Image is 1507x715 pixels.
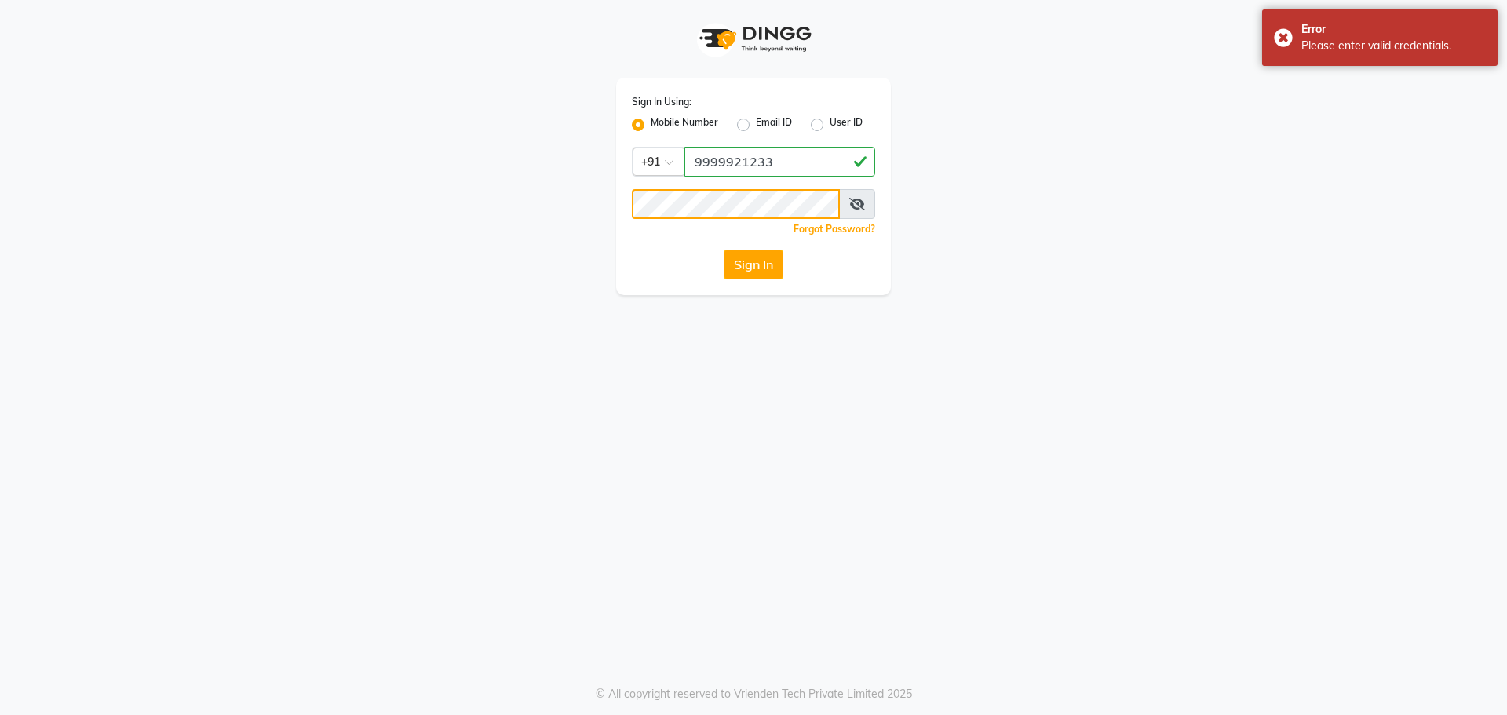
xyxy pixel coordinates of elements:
button: Sign In [724,250,783,279]
div: Error [1301,21,1486,38]
img: logo1.svg [691,16,816,62]
div: Please enter valid credentials. [1301,38,1486,54]
label: Email ID [756,115,792,134]
a: Forgot Password? [794,223,875,235]
label: Sign In Using: [632,95,691,109]
label: User ID [830,115,863,134]
input: Username [632,189,840,219]
label: Mobile Number [651,115,718,134]
input: Username [684,147,875,177]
